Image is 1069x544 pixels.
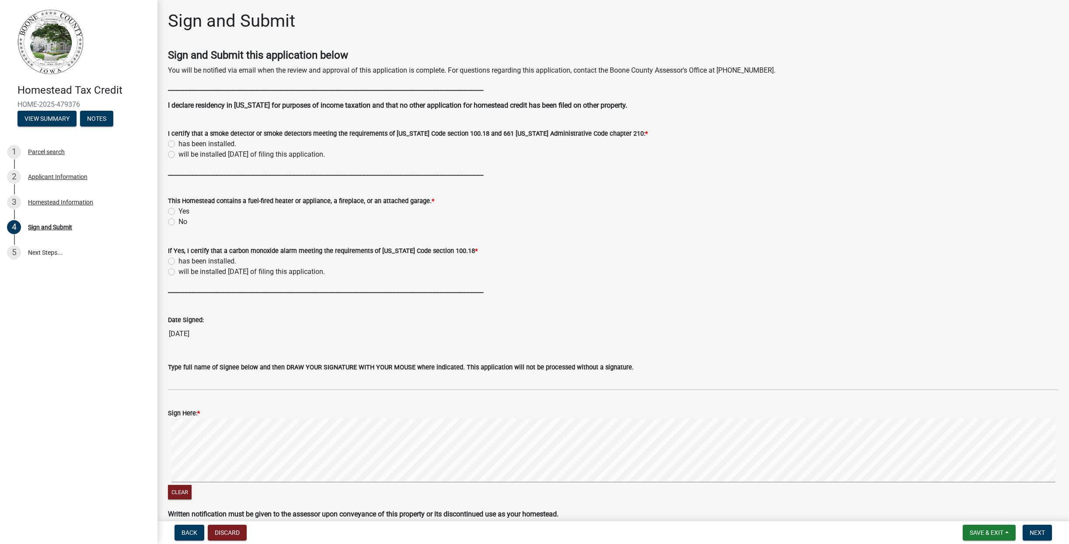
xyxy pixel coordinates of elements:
strong: Written notification must be given to the assessor upon conveyance of this property or its discon... [168,510,559,518]
div: 1 [7,145,21,159]
button: Back [175,525,204,540]
div: 5 [7,246,21,260]
label: No [178,217,187,227]
label: This Homestead contains a fuel-fired heater or appliance, a fireplace, or an attached garage. [168,198,434,204]
button: Discard [208,525,247,540]
label: has been installed. [178,256,236,267]
strong: _________________________________________________________________________________________________... [168,168,483,177]
label: Type full name of Signee below and then DRAW YOUR SIGNATURE WITH YOUR MOUSE where indicated. This... [168,365,634,371]
wm-modal-confirm: Notes [80,116,113,123]
button: View Summary [17,111,77,126]
span: HOME-2025-479376 [17,100,140,109]
label: If Yes, I certify that a carbon monoxide alarm meeting the requirements of [US_STATE] Code sectio... [168,248,478,254]
span: Next [1030,529,1045,536]
div: Sign and Submit [28,224,72,230]
div: 3 [7,195,21,209]
label: I certify that a smoke detector or smoke detectors meeting the requirements of [US_STATE] Code se... [168,131,648,137]
div: 2 [7,170,21,184]
label: Sign Here: [168,411,200,417]
button: Next [1023,525,1052,540]
p: You will be notified via email when the review and approval of this application is complete. For ... [168,65,1059,76]
strong: _________________________________________________________________________________________________... [168,84,483,92]
wm-modal-confirm: Summary [17,116,77,123]
img: Boone County, Iowa [17,9,84,75]
h4: Homestead Tax Credit [17,84,150,97]
div: Applicant Information [28,174,87,180]
div: Homestead Information [28,199,93,205]
div: 4 [7,220,21,234]
label: will be installed [DATE] of filing this application. [178,149,325,160]
label: has been installed. [178,139,236,149]
span: Back [182,529,197,536]
label: Yes [178,206,189,217]
label: will be installed [DATE] of filing this application. [178,267,325,277]
button: Save & Exit [963,525,1016,540]
button: Clear [168,485,192,499]
h1: Sign and Submit [168,11,295,32]
span: Save & Exit [970,529,1003,536]
strong: I declare residency in [US_STATE] for purposes of income taxation and that no other application f... [168,101,627,109]
button: Notes [80,111,113,126]
strong: _________________________________________________________________________________________________... [168,286,483,294]
label: Date Signed: [168,317,204,323]
div: Parcel search [28,149,65,155]
strong: Sign and Submit this application below [168,49,348,61]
